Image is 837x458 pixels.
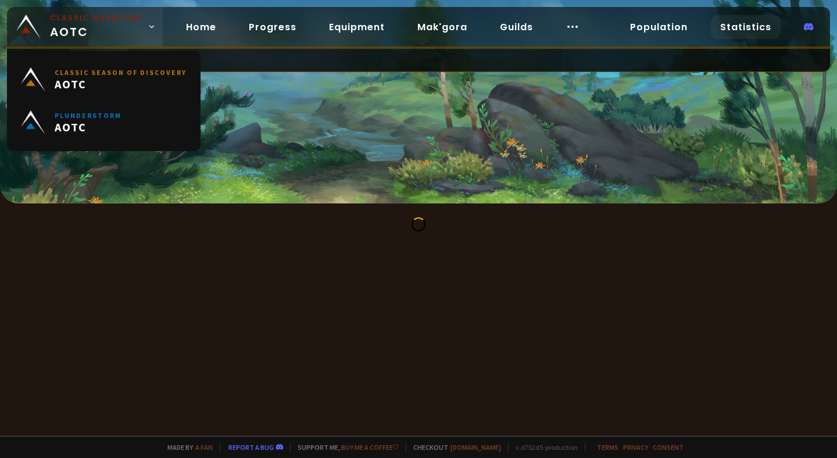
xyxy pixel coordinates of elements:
[320,15,394,39] a: Equipment
[239,15,306,39] a: Progress
[408,15,477,39] a: Mak'gora
[160,443,213,452] span: Made by
[621,15,697,39] a: Population
[491,15,542,39] a: Guilds
[7,7,163,46] a: Classic HardcoreAOTC
[228,443,274,452] a: Report a bug
[341,443,399,452] a: Buy me a coffee
[69,49,128,71] a: Deaths
[653,443,684,452] a: Consent
[623,443,648,452] a: Privacy
[55,120,121,134] span: AOTC
[55,111,121,120] small: Plunderstorm
[450,443,501,452] a: [DOMAIN_NAME]
[50,13,143,23] small: Classic Hardcore
[290,443,399,452] span: Support me,
[55,77,187,91] span: AOTC
[55,68,187,77] small: Classic Season of Discovery
[711,15,781,39] a: Statistics
[195,443,213,452] a: a fan
[7,49,69,71] a: General
[14,101,194,144] a: PlunderstormAOTC
[14,58,194,101] a: Classic Season of DiscoveryAOTC
[508,443,578,452] span: v. d752d5 - production
[597,443,618,452] a: Terms
[406,443,501,452] span: Checkout
[177,15,226,39] a: Home
[50,13,143,41] span: AOTC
